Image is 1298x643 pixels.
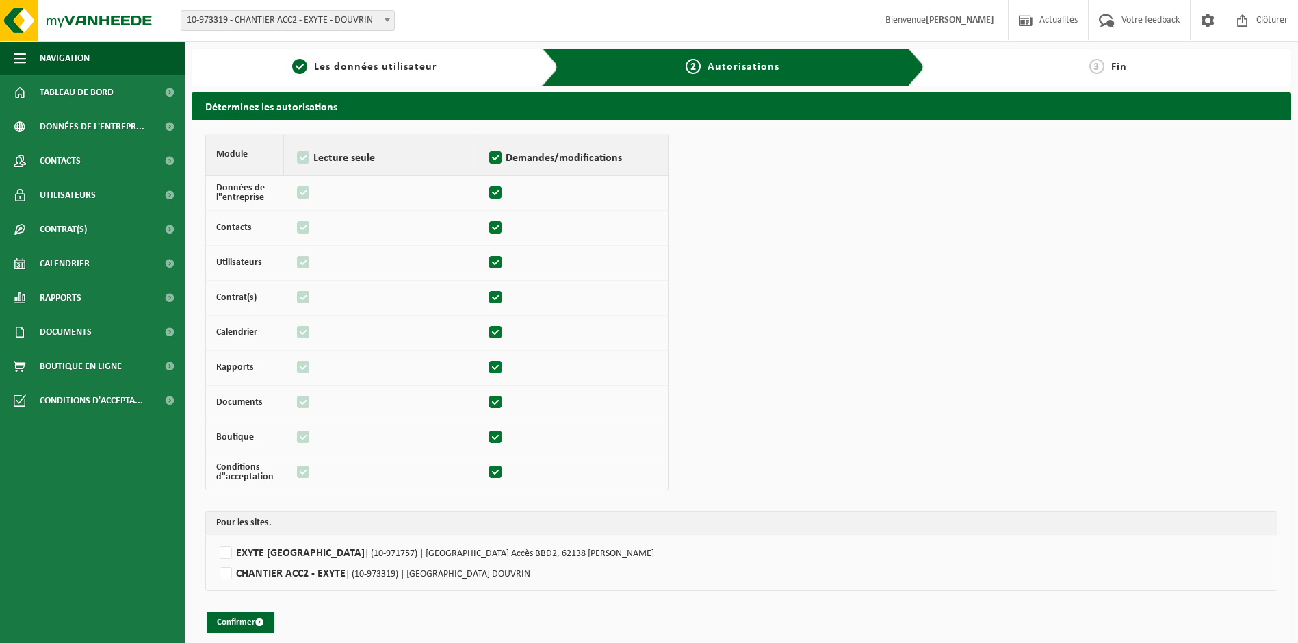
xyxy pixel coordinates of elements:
strong: [PERSON_NAME] [926,15,994,25]
span: Boutique en ligne [40,349,122,383]
label: EXYTE [GEOGRAPHIC_DATA] [216,542,1267,563]
strong: Documents [216,397,263,407]
span: Tableau de bord [40,75,114,110]
span: Autorisations [708,62,779,73]
strong: Calendrier [216,327,257,338]
h2: Déterminez les autorisations [192,92,1291,119]
span: 3 [1089,59,1104,74]
span: 10-973319 - CHANTIER ACC2 - EXYTE - DOUVRIN [181,11,394,30]
span: 2 [686,59,701,74]
label: CHANTIER ACC2 - EXYTE [216,563,1267,583]
span: 10-973319 - CHANTIER ACC2 - EXYTE - DOUVRIN [181,10,395,31]
span: Fin [1111,62,1127,73]
label: Lecture seule [294,148,465,168]
strong: Données de l"entreprise [216,183,265,203]
strong: Conditions d"acceptation [216,462,274,482]
span: Les données utilisateur [314,62,437,73]
strong: Contrat(s) [216,292,257,303]
strong: Contacts [216,223,252,233]
th: Module [206,134,284,176]
span: Conditions d'accepta... [40,383,143,418]
span: Données de l'entrepr... [40,110,144,144]
span: Rapports [40,281,81,315]
label: Demandes/modifications [486,148,658,168]
span: Calendrier [40,247,90,281]
th: Pour les sites. [206,512,1277,535]
span: | (10-973319) | [GEOGRAPHIC_DATA] DOUVRIN [346,569,530,579]
span: Contacts [40,144,81,178]
span: | (10-971757) | [GEOGRAPHIC_DATA] Accès BBD2, 62138 [PERSON_NAME] [365,549,654,559]
span: 1 [292,59,307,74]
a: 1Les données utilisateur [198,59,531,75]
span: Documents [40,315,92,349]
strong: Utilisateurs [216,257,262,268]
span: Contrat(s) [40,212,87,247]
strong: Rapports [216,362,254,373]
span: Utilisateurs [40,178,96,212]
strong: Boutique [216,432,254,442]
span: Navigation [40,41,90,75]
button: Confirmer [207,612,274,633]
